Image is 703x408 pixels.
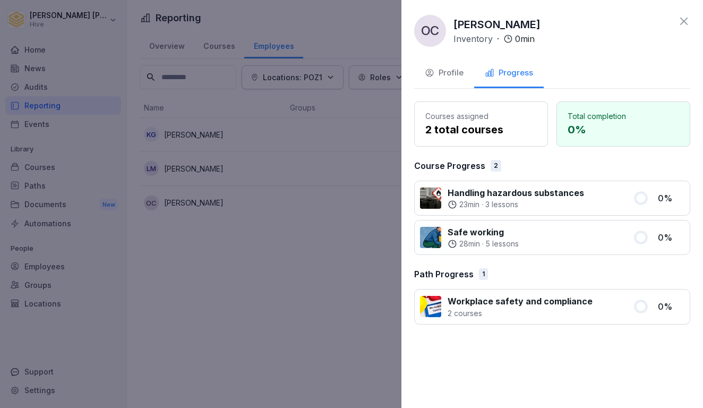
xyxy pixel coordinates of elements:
p: 0 % [658,300,684,313]
div: · [448,239,519,249]
p: Course Progress [414,159,485,172]
p: 28 min [459,239,480,249]
p: 0 % [658,192,684,205]
div: Profile [425,67,464,79]
p: [PERSON_NAME] [453,16,541,32]
p: Workplace safety and compliance [448,295,593,308]
p: 5 lessons [486,239,519,249]
button: Progress [474,59,544,88]
div: 2 [491,160,501,172]
p: 23 min [459,199,479,210]
div: 1 [479,268,488,280]
p: 2 courses [448,308,593,319]
p: Inventory [453,32,493,45]
p: 3 lessons [485,199,518,210]
p: Total completion [568,110,679,122]
p: Courses assigned [425,110,537,122]
p: Path Progress [414,268,474,280]
div: · [448,199,584,210]
div: Progress [485,67,533,79]
p: Handling hazardous substances [448,186,584,199]
p: 0 min [515,32,535,45]
p: Safe working [448,226,519,239]
button: Profile [414,59,474,88]
p: 0 % [658,231,684,244]
div: · [453,32,535,45]
p: 0 % [568,122,679,138]
div: OC [414,15,446,47]
p: 2 total courses [425,122,537,138]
